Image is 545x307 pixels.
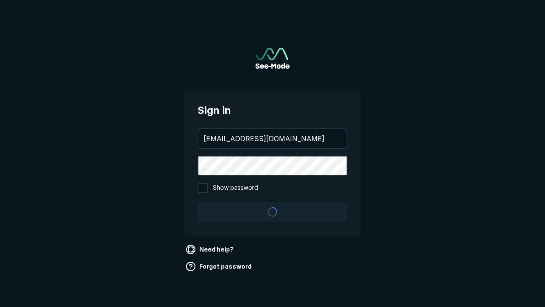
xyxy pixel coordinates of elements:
span: Sign in [198,103,347,118]
a: Go to sign in [255,48,290,69]
a: Need help? [184,243,237,256]
img: See-Mode Logo [255,48,290,69]
span: Show password [213,183,258,193]
input: your@email.com [198,129,347,148]
a: Forgot password [184,260,255,273]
